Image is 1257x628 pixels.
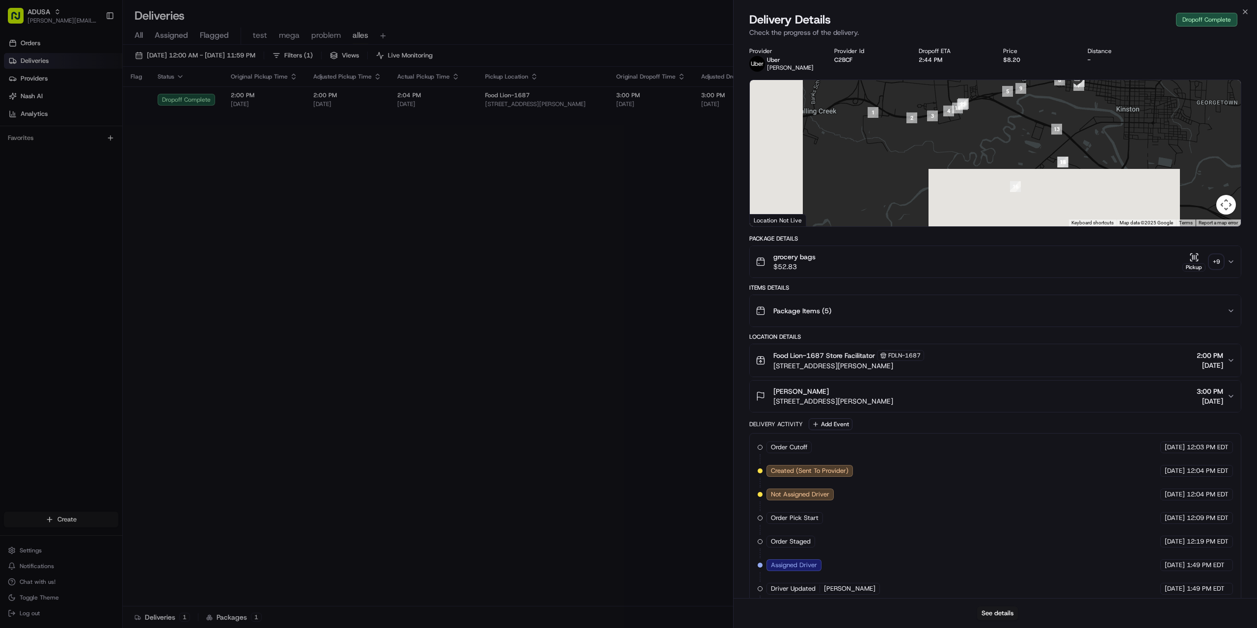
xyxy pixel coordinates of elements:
[10,10,29,29] img: Nash
[1187,466,1229,475] span: 12:04 PM EDT
[1088,47,1156,55] div: Distance
[749,27,1241,37] p: Check the progress of the delivery.
[750,246,1241,277] button: grocery bags$52.83Pickup+9
[749,56,765,72] img: profile_uber_ahold_partner.png
[809,418,852,430] button: Add Event
[1071,219,1114,226] button: Keyboard shortcuts
[1165,466,1185,475] span: [DATE]
[868,107,878,118] div: 1
[1015,83,1026,94] div: 9
[1057,157,1068,167] div: 15
[1003,47,1072,55] div: Price
[773,252,816,262] span: grocery bags
[1209,255,1223,269] div: + 9
[752,214,785,226] img: Google
[1165,561,1185,570] span: [DATE]
[977,606,1018,620] button: See details
[773,396,893,406] span: [STREET_ADDRESS][PERSON_NAME]
[749,420,803,428] div: Delivery Activity
[69,166,119,174] a: Powered byPylon
[1197,396,1223,406] span: [DATE]
[1054,75,1065,85] div: 8
[1182,252,1205,272] button: Pickup
[10,143,18,151] div: 📗
[33,104,124,111] div: We're available if you need us!
[79,138,162,156] a: 💻API Documentation
[1197,351,1223,360] span: 2:00 PM
[771,466,848,475] span: Created (Sent To Provider)
[1165,443,1185,452] span: [DATE]
[927,110,938,121] div: 3
[1120,220,1173,225] span: Map data ©2025 Google
[773,361,924,371] span: [STREET_ADDRESS][PERSON_NAME]
[834,56,852,64] button: C2BCF
[20,142,75,152] span: Knowledge Base
[767,64,814,72] span: [PERSON_NAME]
[749,47,818,55] div: Provider
[750,295,1241,327] button: Package Items (5)
[749,284,1241,292] div: Items Details
[958,98,969,109] div: 10
[1165,514,1185,522] span: [DATE]
[1197,386,1223,396] span: 3:00 PM
[943,106,954,116] div: 4
[771,584,816,593] span: Driver Updated
[1182,252,1223,272] button: Pickup+9
[749,12,831,27] span: Delivery Details
[1088,56,1156,64] div: -
[1165,584,1185,593] span: [DATE]
[771,514,819,522] span: Order Pick Start
[1182,263,1205,272] div: Pickup
[1010,181,1021,192] div: 16
[771,490,829,499] span: Not Assigned Driver
[10,39,179,55] p: Welcome 👋
[1197,360,1223,370] span: [DATE]
[1165,490,1185,499] span: [DATE]
[824,584,875,593] span: [PERSON_NAME]
[919,56,987,64] div: 2:44 PM
[750,214,806,226] div: Location Not Live
[26,63,162,74] input: Clear
[1179,220,1193,225] a: Terms (opens in new tab)
[771,537,811,546] span: Order Staged
[834,47,903,55] div: Provider Id
[771,443,807,452] span: Order Cutoff
[1051,124,1062,135] div: 13
[33,94,161,104] div: Start new chat
[773,306,831,316] span: Package Items ( 5 )
[1187,514,1229,522] span: 12:09 PM EDT
[750,381,1241,412] button: [PERSON_NAME][STREET_ADDRESS][PERSON_NAME]3:00 PM[DATE]
[1165,537,1185,546] span: [DATE]
[1187,490,1229,499] span: 12:04 PM EDT
[952,103,963,113] div: 11
[771,561,817,570] span: Assigned Driver
[957,99,968,110] div: 12
[1187,584,1225,593] span: 1:49 PM EDT
[749,333,1241,341] div: Location Details
[767,56,780,64] span: Uber
[1002,86,1013,97] div: 5
[1187,537,1229,546] span: 12:19 PM EDT
[750,344,1241,377] button: Food Lion-1687 Store FacilitatorFDLN-1687[STREET_ADDRESS][PERSON_NAME]2:00 PM[DATE]
[1187,561,1225,570] span: 1:49 PM EDT
[773,262,816,272] span: $52.83
[906,112,917,123] div: 2
[749,235,1241,243] div: Package Details
[98,166,119,174] span: Pylon
[83,143,91,151] div: 💻
[6,138,79,156] a: 📗Knowledge Base
[888,352,921,359] span: FDLN-1687
[919,47,987,55] div: Dropoff ETA
[773,386,829,396] span: [PERSON_NAME]
[1003,56,1072,64] div: $8.20
[1199,220,1238,225] a: Report a map error
[167,97,179,109] button: Start new chat
[93,142,158,152] span: API Documentation
[1187,443,1229,452] span: 12:03 PM EDT
[752,214,785,226] a: Open this area in Google Maps (opens a new window)
[773,351,875,360] span: Food Lion-1687 Store Facilitator
[10,94,27,111] img: 1736555255976-a54dd68f-1ca7-489b-9aae-adbdc363a1c4
[1216,195,1236,215] button: Map camera controls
